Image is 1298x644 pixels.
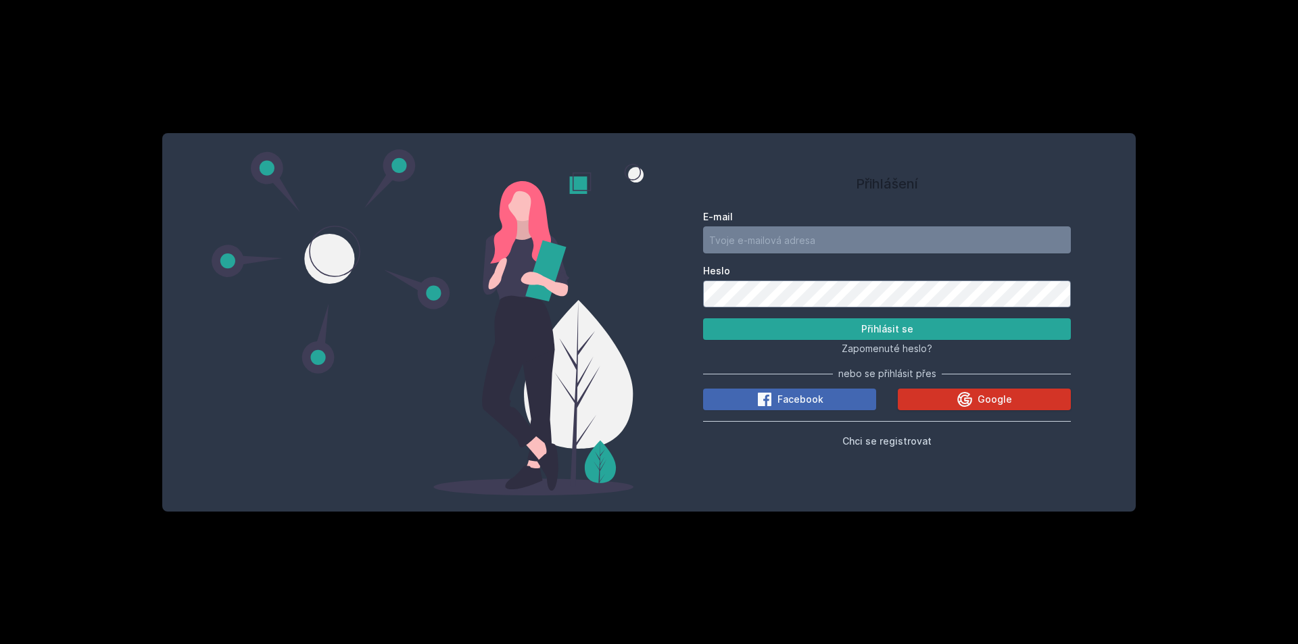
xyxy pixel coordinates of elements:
[703,318,1071,340] button: Přihlásit se
[703,226,1071,253] input: Tvoje e-mailová adresa
[838,367,936,380] span: nebo se přihlásit přes
[898,389,1071,410] button: Google
[777,393,823,406] span: Facebook
[842,432,932,449] button: Chci se registrovat
[703,174,1071,194] h1: Přihlášení
[703,210,1071,224] label: E-mail
[703,389,876,410] button: Facebook
[703,264,1071,278] label: Heslo
[842,343,932,354] span: Zapomenuté heslo?
[842,435,932,447] span: Chci se registrovat
[978,393,1012,406] span: Google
